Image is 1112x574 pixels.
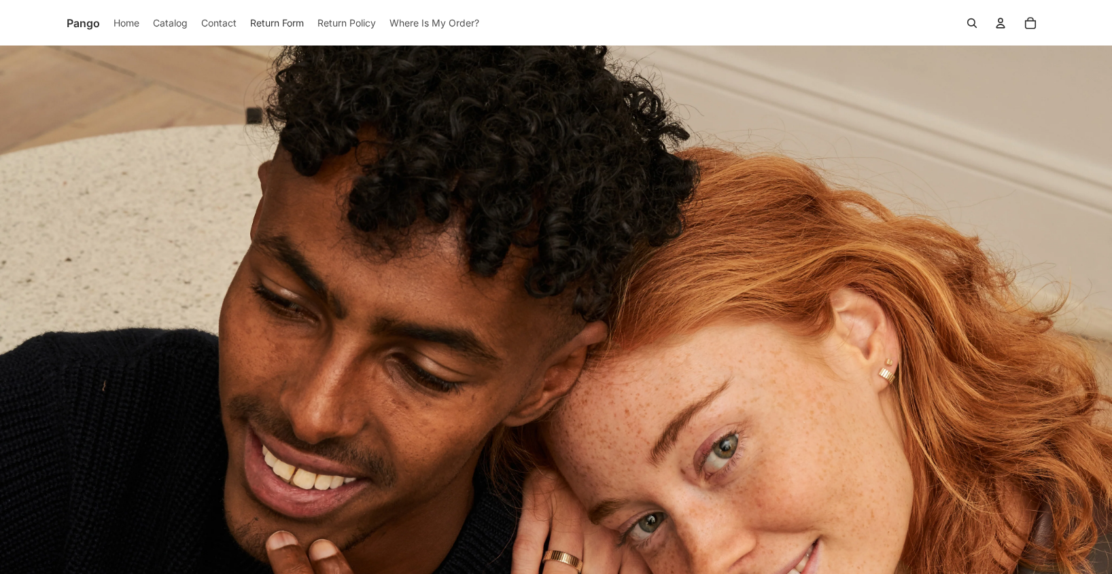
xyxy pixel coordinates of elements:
[389,15,479,31] span: Where Is My Order?
[986,8,1015,38] summary: Open account menu
[67,15,100,32] span: Pango
[250,15,304,31] span: Return Form
[957,8,987,38] button: Open search
[201,8,237,38] a: Contact
[114,15,139,31] span: Home
[317,8,376,38] a: Return Policy
[201,15,237,31] span: Contact
[153,8,188,38] a: Catalog
[250,8,304,38] a: Return Form
[153,15,188,31] span: Catalog
[317,15,376,31] span: Return Policy
[67,8,100,38] a: Pango
[1015,8,1045,38] button: Open cart Total items in cart: 0
[389,8,479,38] a: Where Is My Order?
[114,8,139,38] a: Home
